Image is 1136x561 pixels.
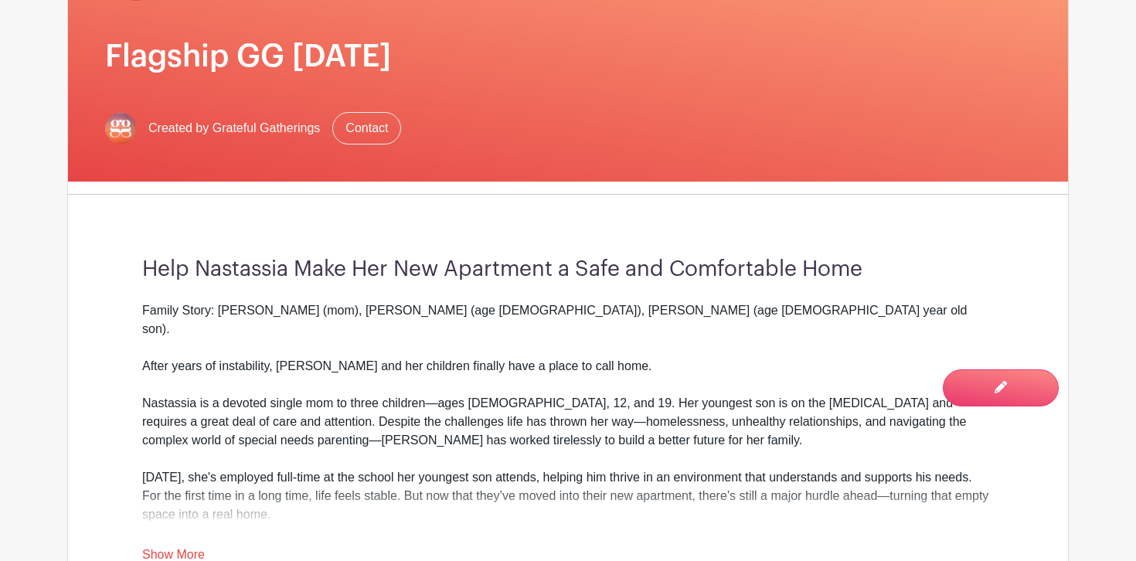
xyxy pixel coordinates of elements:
h3: Help Nastassia Make Her New Apartment a Safe and Comfortable Home [142,257,994,283]
span: Created by Grateful Gatherings [148,119,320,138]
a: Contact [332,112,401,144]
div: Family Story: [PERSON_NAME] (mom), [PERSON_NAME] (age [DEMOGRAPHIC_DATA]), [PERSON_NAME] (age [DE... [142,301,994,394]
div: Nastassia is a devoted single mom to three children—ages [DEMOGRAPHIC_DATA], 12, and 19. Her youn... [142,394,994,468]
h1: Flagship GG [DATE] [105,38,1031,75]
div: [DATE], she's employed full-time at the school her youngest son attends, helping him thrive in an... [142,468,994,542]
img: gg-logo-planhero-final.png [105,113,136,144]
